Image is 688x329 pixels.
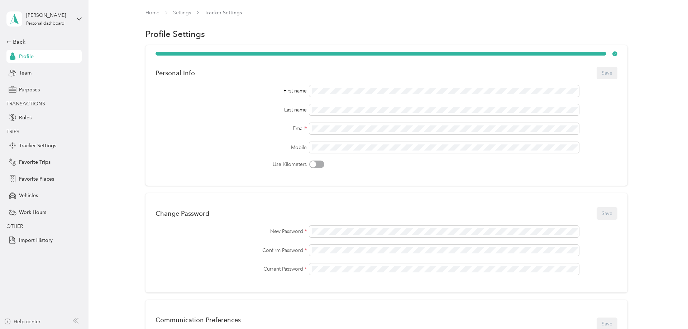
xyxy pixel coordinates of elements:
span: Rules [19,114,32,121]
label: Mobile [156,144,307,151]
div: Personal dashboard [26,22,64,26]
div: First name [156,87,307,95]
div: [PERSON_NAME] [26,11,71,19]
div: Communication Preferences [156,316,263,324]
span: TRIPS [6,129,19,135]
span: Work Hours [19,209,46,216]
span: Tracker Settings [205,9,242,16]
div: Last name [156,106,307,114]
div: Back [6,38,78,46]
iframe: Everlance-gr Chat Button Frame [648,289,688,329]
label: Confirm Password [156,247,307,254]
span: Favorite Places [19,175,54,183]
span: TRANSACTIONS [6,101,45,107]
a: Home [145,10,159,16]
span: OTHER [6,223,23,229]
div: Personal Info [156,69,195,77]
a: Settings [173,10,191,16]
span: Favorite Trips [19,158,51,166]
span: Import History [19,237,53,244]
h1: Profile Settings [145,30,205,38]
label: Current Password [156,265,307,273]
label: Use Kilometers [156,161,307,168]
span: Vehicles [19,192,38,199]
span: Purposes [19,86,40,94]
button: Help center [4,318,40,325]
div: Email [156,125,307,132]
div: Change Password [156,210,209,217]
span: Profile [19,53,34,60]
span: Tracker Settings [19,142,56,149]
label: New Password [156,228,307,235]
span: Team [19,69,32,77]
